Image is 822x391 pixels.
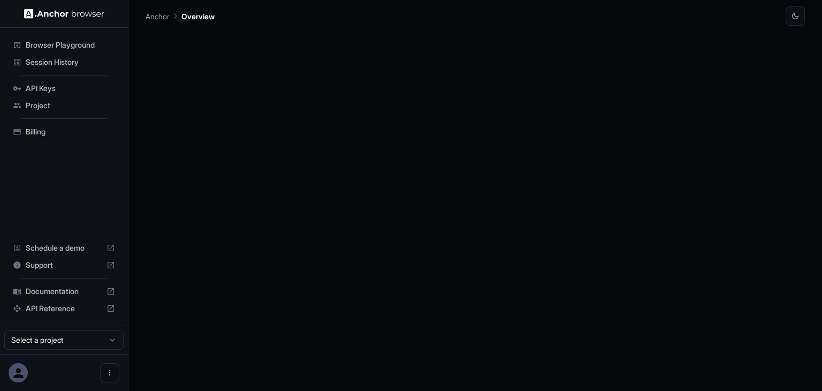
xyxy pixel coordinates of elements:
[9,36,119,54] div: Browser Playground
[9,300,119,317] div: API Reference
[26,286,102,297] span: Documentation
[24,9,104,19] img: Anchor Logo
[26,243,102,253] span: Schedule a demo
[181,11,215,22] p: Overview
[9,97,119,114] div: Project
[9,123,119,140] div: Billing
[146,11,170,22] p: Anchor
[26,57,115,67] span: Session History
[9,239,119,257] div: Schedule a demo
[9,80,119,97] div: API Keys
[26,100,115,111] span: Project
[26,303,102,314] span: API Reference
[9,257,119,274] div: Support
[9,283,119,300] div: Documentation
[26,83,115,94] span: API Keys
[26,260,102,270] span: Support
[146,10,215,22] nav: breadcrumb
[26,126,115,137] span: Billing
[100,363,119,382] button: Open menu
[26,40,115,50] span: Browser Playground
[9,54,119,71] div: Session History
